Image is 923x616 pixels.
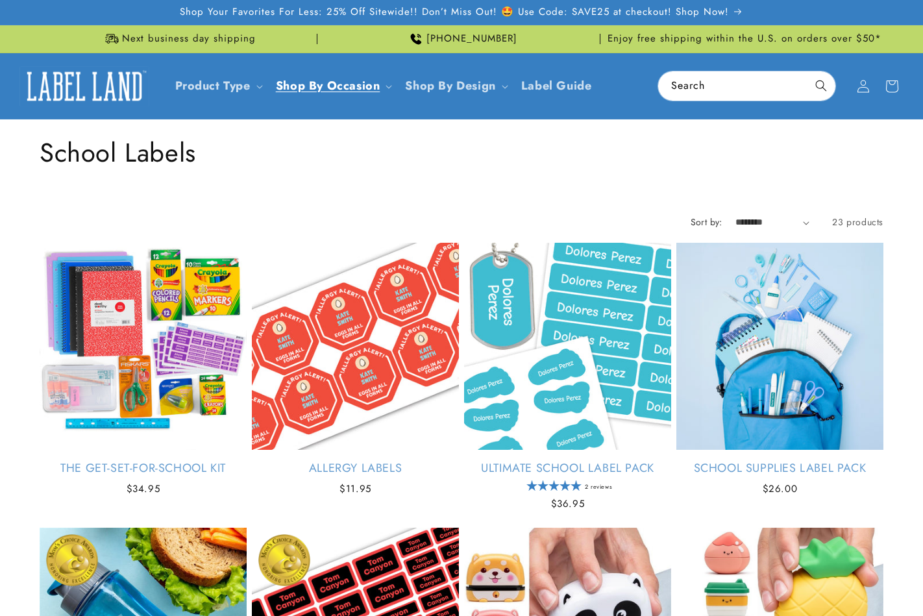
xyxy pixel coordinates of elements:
button: Search [807,71,835,100]
a: Shop By Design [405,77,495,94]
a: Label Guide [513,71,600,101]
span: Label Guide [521,79,592,93]
a: Ultimate School Label Pack [464,461,671,476]
span: Shop By Occasion [276,79,380,93]
img: Label Land [19,66,149,106]
h1: School Labels [40,136,883,169]
summary: Shop By Occasion [268,71,398,101]
span: Enjoy free shipping within the U.S. on orders over $50* [608,32,881,45]
a: Allergy Labels [252,461,459,476]
a: Label Land [15,61,154,111]
a: School Supplies Label Pack [676,461,883,476]
span: Next business day shipping [122,32,256,45]
summary: Product Type [167,71,268,101]
span: [PHONE_NUMBER] [426,32,517,45]
summary: Shop By Design [397,71,513,101]
div: Announcement [40,25,317,53]
span: Shop Your Favorites For Less: 25% Off Sitewide!! Don’t Miss Out! 🤩 Use Code: SAVE25 at checkout! ... [180,6,729,19]
span: 23 products [832,216,883,228]
a: The Get-Set-for-School Kit [40,461,247,476]
iframe: Gorgias Floating Chat [650,555,910,603]
a: Product Type [175,77,251,94]
div: Announcement [606,25,883,53]
label: Sort by: [691,216,722,228]
div: Announcement [323,25,600,53]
